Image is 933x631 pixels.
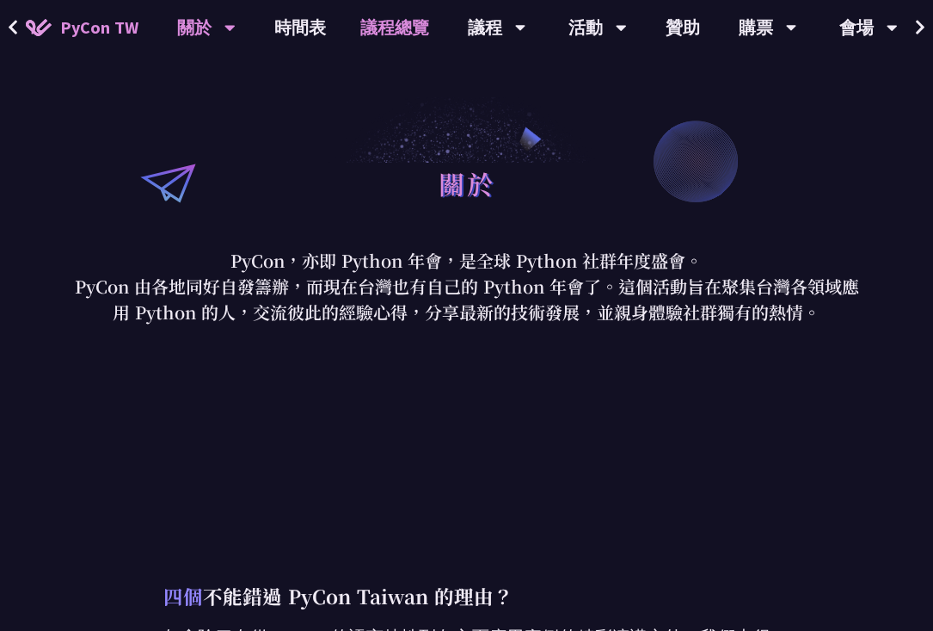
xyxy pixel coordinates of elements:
span: 四個 [163,582,203,609]
h1: 關於 [439,158,495,209]
img: Home icon of PyCon TW 2025 [26,19,52,36]
p: 不能錯過 PyCon Taiwan 的理由？ [163,581,770,611]
span: PyCon TW [60,15,138,40]
a: PyCon TW [9,6,156,49]
p: PyCon 由各地同好自發籌辦，而現在台灣也有自己的 Python 年會了。這個活動旨在聚集台灣各領域應用 Python 的人，交流彼此的經驗心得，分享最新的技術發展，並親身體驗社群獨有的熱情。 [67,274,867,325]
p: PyCon，亦即 Python 年會，是全球 Python 社群年度盛會。 [67,248,867,274]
